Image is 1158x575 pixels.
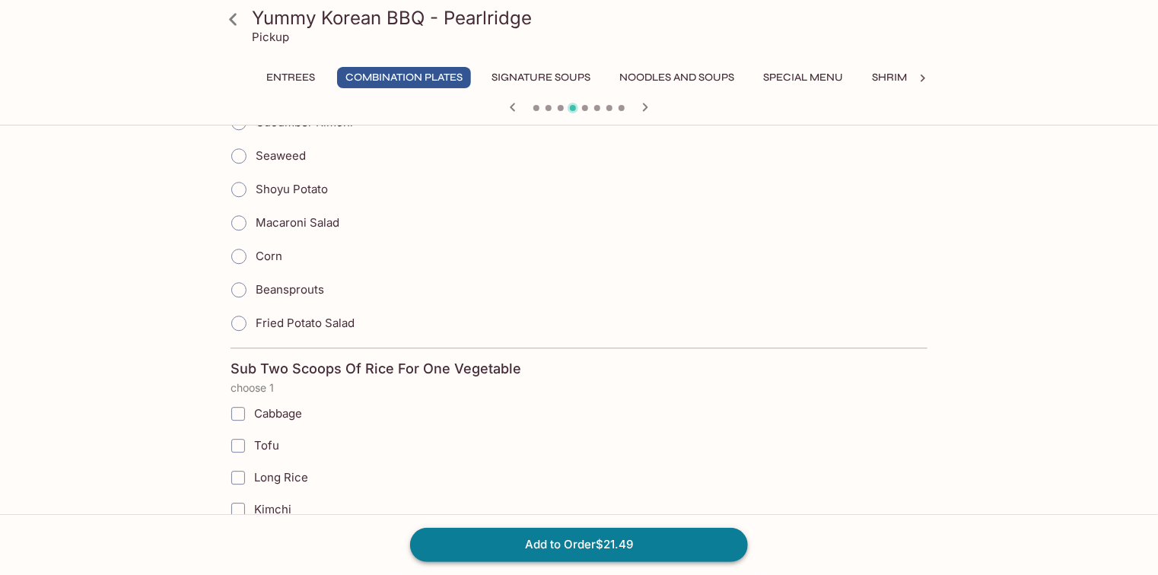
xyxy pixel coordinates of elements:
span: Cabbage [254,406,302,421]
span: Long Rice [254,470,308,484]
p: choose 1 [231,382,927,394]
button: Add to Order$21.49 [410,528,748,561]
h4: Sub Two Scoops Of Rice For One Vegetable [231,361,521,377]
button: Shrimp Combos [864,67,972,88]
span: Beansprouts [256,282,324,297]
span: Fried Potato Salad [256,316,355,330]
button: Signature Soups [483,67,599,88]
span: Shoyu Potato [256,182,328,196]
button: Combination Plates [337,67,471,88]
button: Entrees [256,67,325,88]
span: Kimchi [254,502,291,516]
span: Tofu [254,438,279,453]
button: Special Menu [755,67,851,88]
p: Pickup [252,30,289,44]
span: Macaroni Salad [256,215,339,230]
h3: Yummy Korean BBQ - Pearlridge [252,6,932,30]
button: Noodles and Soups [611,67,743,88]
span: Seaweed [256,148,306,163]
span: Corn [256,249,282,263]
